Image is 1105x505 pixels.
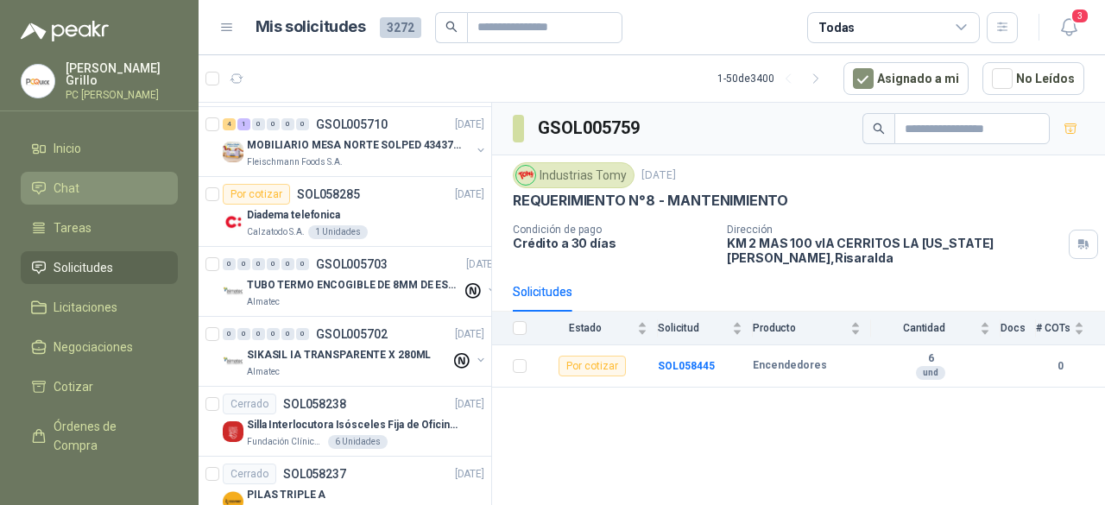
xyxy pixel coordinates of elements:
[247,137,462,154] p: MOBILIARIO MESA NORTE SOLPED 4343782
[753,359,827,373] b: Encendedores
[753,312,871,345] th: Producto
[237,258,250,270] div: 0
[873,123,885,135] span: search
[281,328,294,340] div: 0
[267,118,280,130] div: 0
[466,256,496,273] p: [DATE]
[252,118,265,130] div: 0
[871,352,990,366] b: 6
[455,396,484,413] p: [DATE]
[1053,12,1084,43] button: 3
[54,218,92,237] span: Tareas
[223,142,243,162] img: Company Logo
[223,281,243,302] img: Company Logo
[516,166,535,185] img: Company Logo
[247,155,343,169] p: Fleischmann Foods S.A.
[54,377,93,396] span: Cotizar
[21,331,178,363] a: Negociaciones
[281,258,294,270] div: 0
[316,328,388,340] p: GSOL005702
[871,322,976,334] span: Cantidad
[455,326,484,343] p: [DATE]
[247,487,325,503] p: PILAS TRIPLE A
[252,328,265,340] div: 0
[54,338,133,357] span: Negociaciones
[455,186,484,203] p: [DATE]
[916,366,945,380] div: und
[54,417,161,455] span: Órdenes de Compra
[247,207,340,224] p: Diadema telefonica
[308,225,368,239] div: 1 Unidades
[252,258,265,270] div: 0
[658,360,715,372] a: SOL058445
[22,65,54,98] img: Company Logo
[445,21,458,33] span: search
[237,118,250,130] div: 1
[818,18,855,37] div: Todas
[380,17,421,38] span: 3272
[316,118,388,130] p: GSOL005710
[296,118,309,130] div: 0
[21,251,178,284] a: Solicitudes
[513,236,713,250] p: Crédito a 30 días
[658,322,729,334] span: Solicitud
[21,21,109,41] img: Logo peakr
[223,421,243,442] img: Company Logo
[223,258,236,270] div: 0
[223,118,236,130] div: 4
[1036,322,1070,334] span: # COTs
[843,62,969,95] button: Asignado a mi
[247,435,325,449] p: Fundación Clínica Shaio
[247,277,462,294] p: TUBO TERMO ENCOGIBLE DE 8MM DE ESPESOR X 5CMS
[223,211,243,232] img: Company Logo
[283,398,346,410] p: SOL058238
[21,410,178,462] a: Órdenes de Compra
[559,356,626,376] div: Por cotizar
[297,188,360,200] p: SOL058285
[223,394,276,414] div: Cerrado
[1036,358,1084,375] b: 0
[223,114,488,169] a: 4 1 0 0 0 0 GSOL005710[DATE] Company LogoMOBILIARIO MESA NORTE SOLPED 4343782Fleischmann Foods S.A.
[199,387,491,457] a: CerradoSOL058238[DATE] Company LogoSilla Interlocutora Isósceles Fija de Oficina Tela Negra Just ...
[223,184,290,205] div: Por cotizar
[982,62,1084,95] button: No Leídos
[223,351,243,372] img: Company Logo
[328,435,388,449] div: 6 Unidades
[296,328,309,340] div: 0
[1070,8,1089,24] span: 3
[247,365,280,379] p: Almatec
[455,117,484,133] p: [DATE]
[1001,312,1036,345] th: Docs
[1036,312,1105,345] th: # COTs
[256,15,366,40] h1: Mis solicitudes
[247,417,462,433] p: Silla Interlocutora Isósceles Fija de Oficina Tela Negra Just Home Collection
[247,347,431,363] p: SIKASIL IA TRANSPARENTE X 280ML
[658,312,753,345] th: Solicitud
[54,298,117,317] span: Licitaciones
[237,328,250,340] div: 0
[21,370,178,403] a: Cotizar
[871,312,1001,345] th: Cantidad
[316,258,388,270] p: GSOL005703
[281,118,294,130] div: 0
[21,132,178,165] a: Inicio
[513,224,713,236] p: Condición de pago
[641,167,676,184] p: [DATE]
[223,328,236,340] div: 0
[537,312,658,345] th: Estado
[513,282,572,301] div: Solicitudes
[455,466,484,483] p: [DATE]
[199,177,491,247] a: Por cotizarSOL058285[DATE] Company LogoDiadema telefonicaCalzatodo S.A.1 Unidades
[223,324,488,379] a: 0 0 0 0 0 0 GSOL005702[DATE] Company LogoSIKASIL IA TRANSPARENTE X 280MLAlmatec
[66,62,178,86] p: [PERSON_NAME] Grillo
[267,328,280,340] div: 0
[54,139,81,158] span: Inicio
[717,65,830,92] div: 1 - 50 de 3400
[753,322,847,334] span: Producto
[727,236,1062,265] p: KM 2 MAS 100 vIA CERRITOS LA [US_STATE] [PERSON_NAME] , Risaralda
[296,258,309,270] div: 0
[513,162,635,188] div: Industrias Tomy
[267,258,280,270] div: 0
[223,254,499,309] a: 0 0 0 0 0 0 GSOL005703[DATE] Company LogoTUBO TERMO ENCOGIBLE DE 8MM DE ESPESOR X 5CMSAlmatec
